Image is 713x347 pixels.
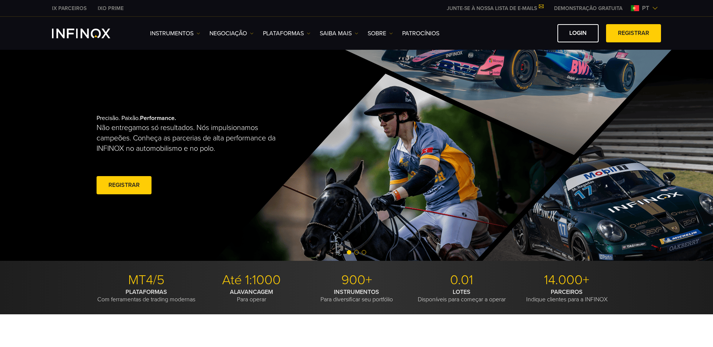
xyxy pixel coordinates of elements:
span: pt [639,4,652,13]
p: Disponíveis para começar a operar [412,288,511,303]
a: Saiba mais [320,29,358,38]
strong: ALAVANCAGEM [230,288,273,296]
p: Indique clientes para a INFINOX [517,288,616,303]
a: Login [557,24,599,42]
p: Não entregamos só resultados. Nós impulsionamos campeões. Conheça as parcerias de alta performanc... [97,123,284,154]
strong: INSTRUMENTOS [334,288,379,296]
p: 14.000+ [517,272,616,288]
strong: LOTES [453,288,471,296]
a: NEGOCIAÇÃO [209,29,254,38]
p: Com ferramentas de trading modernas [97,288,196,303]
p: Até 1:1000 [202,272,301,288]
div: Precisão. Paixão. [97,103,331,208]
a: PLATAFORMAS [263,29,310,38]
p: MT4/5 [97,272,196,288]
a: INFINOX Logo [52,29,128,38]
strong: PARCEIROS [551,288,583,296]
span: Go to slide 2 [354,250,359,254]
p: Para operar [202,288,301,303]
span: Go to slide 3 [362,250,366,254]
a: INFINOX [92,4,129,12]
p: Para diversificar seu portfólio [307,288,406,303]
a: JUNTE-SE À NOSSA LISTA DE E-MAILS [441,5,548,12]
p: 0.01 [412,272,511,288]
span: Go to slide 1 [347,250,351,254]
a: INFINOX MENU [548,4,628,12]
a: SOBRE [368,29,393,38]
strong: PLATAFORMAS [126,288,167,296]
a: INFINOX [46,4,92,12]
a: Registrar [606,24,661,42]
a: Registrar [97,176,152,194]
p: 900+ [307,272,406,288]
a: Patrocínios [402,29,439,38]
strong: Performance. [140,114,176,122]
a: Instrumentos [150,29,200,38]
